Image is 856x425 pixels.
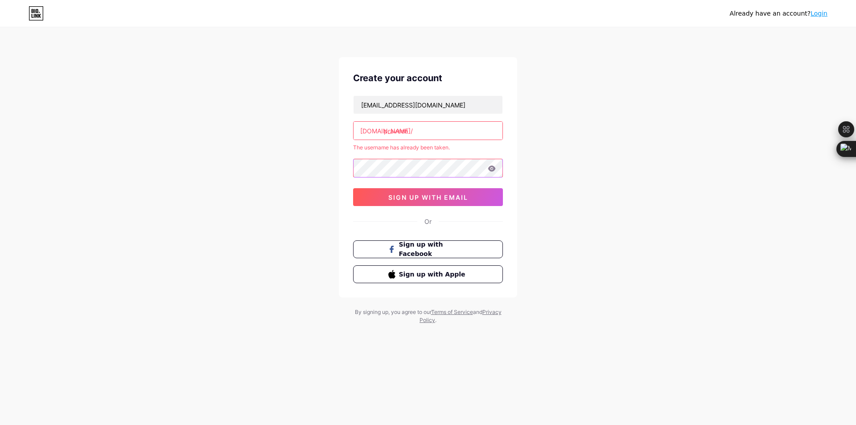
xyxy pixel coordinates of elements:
input: Email [354,96,502,114]
input: username [354,122,502,140]
button: Sign up with Facebook [353,240,503,258]
button: sign up with email [353,188,503,206]
button: Sign up with Apple [353,265,503,283]
div: [DOMAIN_NAME]/ [360,126,413,136]
span: Sign up with Apple [399,270,468,279]
a: Login [811,10,827,17]
span: Sign up with Facebook [399,240,468,259]
div: Create your account [353,71,503,85]
div: Or [424,217,432,226]
a: Terms of Service [431,309,473,315]
span: sign up with email [388,194,468,201]
div: Already have an account? [730,9,827,18]
div: The username has already been taken. [353,144,503,152]
div: By signing up, you agree to our and . [352,308,504,324]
